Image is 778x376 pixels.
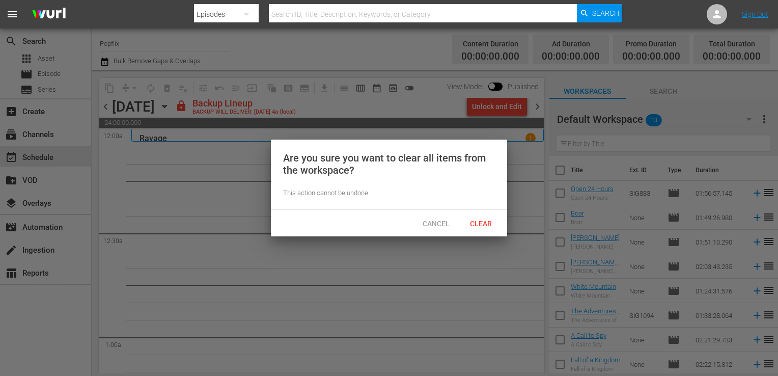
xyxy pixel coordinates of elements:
div: This action cannot be undone. [283,189,495,198]
button: Search [577,4,622,22]
span: Clear [462,220,500,228]
a: Sign Out [742,10,768,18]
span: menu [6,8,18,20]
span: Search [592,4,619,22]
span: Cancel [414,220,458,228]
img: ans4CAIJ8jUAAAAAAAAAAAAAAAAAAAAAAAAgQb4GAAAAAAAAAAAAAAAAAAAAAAAAJMjXAAAAAAAAAAAAAAAAAAAAAAAAgAT5G... [24,3,73,26]
button: Cancel [413,214,458,232]
div: Are you sure you want to clear all items from the workspace? [283,152,495,176]
button: Clear [458,214,503,232]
